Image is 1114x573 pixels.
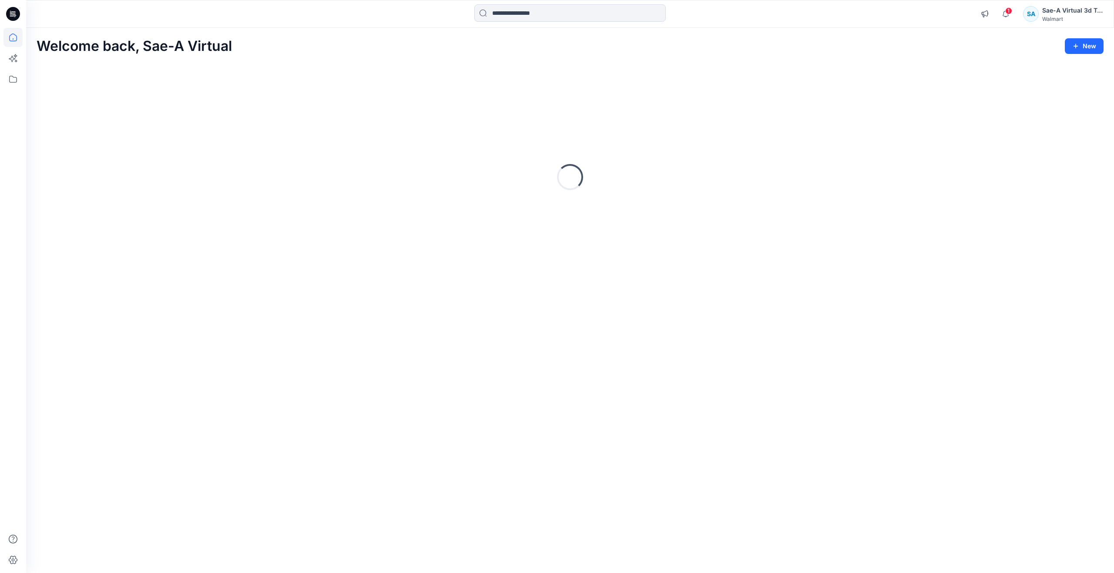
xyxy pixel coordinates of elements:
h2: Welcome back, Sae-A Virtual [37,38,232,54]
div: SA [1023,6,1039,22]
button: New [1065,38,1104,54]
span: 1 [1005,7,1012,14]
div: Walmart [1042,16,1103,22]
div: Sae-A Virtual 3d Team [1042,5,1103,16]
